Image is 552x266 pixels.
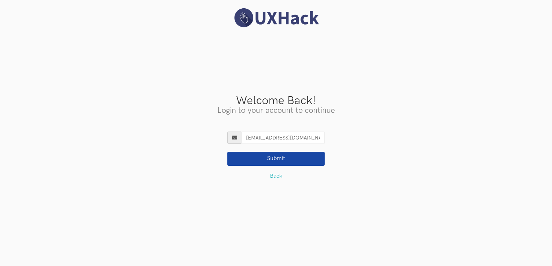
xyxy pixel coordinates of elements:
input: Email Address [241,132,325,144]
button: Submit [227,152,325,165]
a: Back [270,173,282,179]
h3: Welcome Back! [5,95,547,107]
h3: Login to your account to continue [5,107,547,115]
img: UXHack logo [231,7,321,28]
